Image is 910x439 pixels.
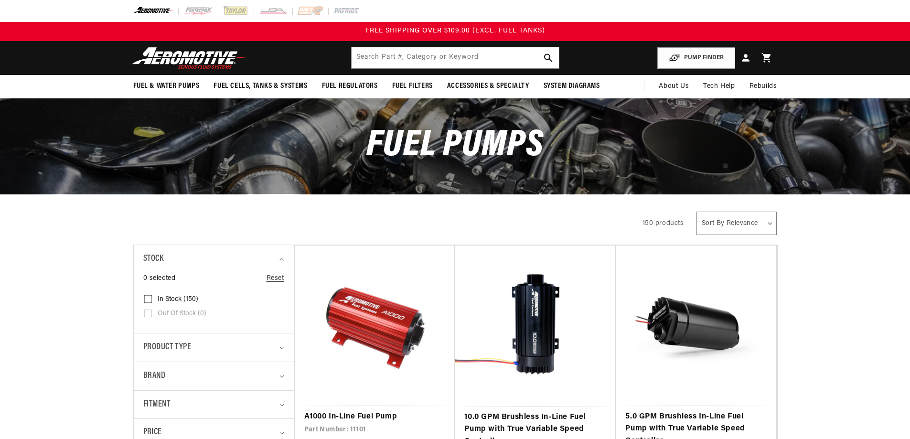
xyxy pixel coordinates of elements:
[158,310,206,318] span: Out of stock (0)
[322,81,378,91] span: Fuel Regulators
[143,398,171,412] span: Fitment
[703,81,735,92] span: Tech Help
[657,47,735,69] button: PUMP FINDER
[143,273,176,284] span: 0 selected
[133,81,200,91] span: Fuel & Water Pumps
[267,273,284,284] a: Reset
[304,411,446,423] a: A1000 In-Line Fuel Pump
[447,81,529,91] span: Accessories & Specialty
[143,245,284,273] summary: Stock (0 selected)
[214,81,307,91] span: Fuel Cells, Tanks & Systems
[538,47,559,68] button: search button
[696,75,742,98] summary: Tech Help
[143,341,192,354] span: Product type
[206,75,314,97] summary: Fuel Cells, Tanks & Systems
[129,47,249,69] img: Aeromotive
[536,75,607,97] summary: System Diagrams
[544,81,600,91] span: System Diagrams
[143,369,166,383] span: Brand
[392,81,433,91] span: Fuel Filters
[742,75,784,98] summary: Rebuilds
[143,362,284,390] summary: Brand (0 selected)
[126,75,207,97] summary: Fuel & Water Pumps
[385,75,440,97] summary: Fuel Filters
[143,252,164,266] span: Stock
[158,295,198,304] span: In stock (150)
[143,426,162,439] span: Price
[143,333,284,362] summary: Product type (0 selected)
[749,81,777,92] span: Rebuilds
[652,75,696,98] a: About Us
[365,27,545,34] span: FREE SHIPPING OVER $109.00 (EXCL. FUEL TANKS)
[352,47,559,68] input: Search by Part Number, Category or Keyword
[366,127,543,165] span: Fuel Pumps
[642,220,684,227] span: 150 products
[315,75,385,97] summary: Fuel Regulators
[659,83,689,90] span: About Us
[440,75,536,97] summary: Accessories & Specialty
[143,391,284,419] summary: Fitment (0 selected)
